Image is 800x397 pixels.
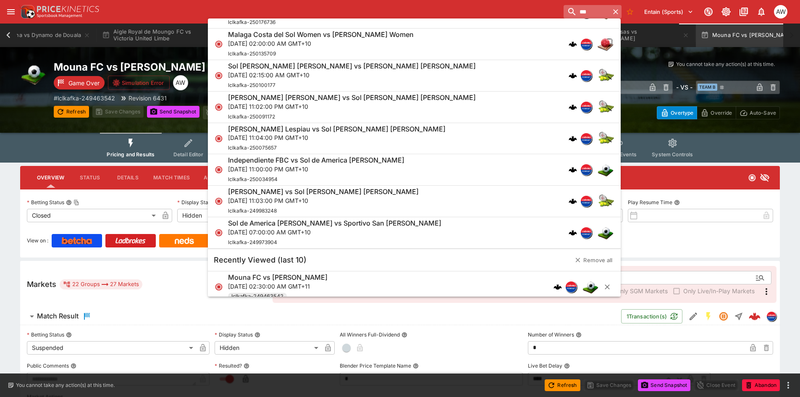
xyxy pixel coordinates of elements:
[580,70,592,82] div: lclkafka
[749,310,761,322] img: logo-cerberus--red.svg
[742,380,780,389] span: Mark an event as closed and abandoned.
[401,332,407,338] button: All Winners Full-Dividend
[228,196,419,205] p: [DATE] 11:03:00 PM GMT+10
[228,113,275,120] span: lclkafka-250091172
[30,168,71,188] button: Overview
[177,199,215,206] p: Display Status
[597,67,614,84] img: tennis.png
[228,102,476,111] p: [DATE] 11:02:00 PM GMT+10
[597,161,614,178] img: soccer.png
[228,71,476,79] p: [DATE] 02:15:00 AM GMT+10
[674,200,680,205] button: Play Resume Time
[215,71,223,80] svg: Closed
[569,166,577,174] div: cerberus
[716,309,731,324] button: Suspended
[553,283,562,291] img: logo-cerberus.svg
[767,312,776,321] img: lclkafka
[749,310,761,322] div: 457017d9-292c-42aa-b16c-811710aa7ac9
[570,253,617,267] button: Remove all
[228,208,277,214] span: lclkafka-249983248
[582,279,599,295] img: soccer.png
[569,229,577,237] div: cerberus
[576,332,582,338] button: Number of Winners
[676,60,775,68] p: You cannot take any action(s) at this time.
[746,308,763,325] a: 457017d9-292c-42aa-b16c-811710aa7ac9
[254,332,260,338] button: Display Status
[228,125,446,134] h6: [PERSON_NAME] Lespiau vs Sol [PERSON_NAME] [PERSON_NAME]
[597,130,614,147] img: tennis.png
[54,60,417,74] h2: Copy To Clipboard
[581,39,592,50] img: lclkafka.png
[215,103,223,111] svg: Closed
[750,108,776,117] p: Auto-Save
[71,363,76,369] button: Public Comments
[569,40,577,48] img: logo-cerberus.svg
[581,227,592,238] img: lclkafka.png
[228,273,328,282] h6: Mouna FC vs [PERSON_NAME]
[742,379,780,391] button: Abandon
[215,229,223,237] svg: Closed
[628,199,672,206] p: Play Resume Time
[569,134,577,143] div: cerberus
[228,50,276,57] span: lclkafka-250135709
[215,341,321,355] div: Hidden
[228,282,328,291] p: [DATE] 02:30:00 AM GMT+11
[698,84,717,91] span: Team B
[228,228,441,237] p: [DATE] 07:00:00 AM GMT+10
[545,379,580,391] button: Refresh
[73,200,79,205] button: Copy To Clipboard
[62,237,92,244] img: Betcha
[228,239,277,245] span: lclkafka-249973904
[215,331,253,338] p: Display Status
[197,168,234,188] button: Actions
[71,168,109,188] button: Status
[701,309,716,324] button: SGM Enabled
[581,164,592,175] img: lclkafka.png
[173,75,188,90] div: Ayden Walker
[639,5,698,18] button: Select Tenant
[109,168,147,188] button: Details
[340,362,411,369] p: Blender Price Template Name
[580,101,592,113] div: lclkafka
[697,106,736,119] button: Override
[97,24,218,47] button: Aigle Royal de Moungo FC vs Victoria United Limbe
[569,103,577,111] img: logo-cerberus.svg
[569,40,577,48] div: cerberus
[173,151,203,158] span: Detail Editor
[580,227,592,239] div: lclkafka
[27,234,48,247] label: View on :
[581,196,592,207] img: lclkafka.png
[215,40,223,48] svg: Closed
[731,309,746,324] button: Straight
[597,193,614,210] img: tennis.png
[761,287,771,297] svg: More
[638,379,690,391] button: Send Snapshot
[564,5,610,18] input: search
[783,380,793,390] button: more
[37,6,99,12] img: PriceKinetics
[27,209,159,222] div: Closed
[37,14,82,18] img: Sportsbook Management
[581,70,592,81] img: lclkafka.png
[771,3,790,21] button: Ayden Walker
[228,176,278,182] span: lclkafka-250034954
[228,62,476,71] h6: Sol [PERSON_NAME] [PERSON_NAME] vs [PERSON_NAME] [PERSON_NAME]
[565,281,577,293] div: lclkafka
[228,145,277,151] span: lclkafka-250075657
[63,279,139,289] div: 22 Groups 27 Markets
[228,19,275,25] span: lclkafka-250176736
[719,4,734,19] button: Toggle light/dark mode
[413,363,419,369] button: Blender Price Template Name
[686,309,701,324] button: Edit Detail
[147,168,197,188] button: Match Times
[597,99,614,116] img: tennis.png
[553,283,562,291] div: cerberus
[27,331,64,338] p: Betting Status
[68,79,100,87] p: Game Over
[736,4,751,19] button: Documentation
[623,5,637,18] button: No Bookmarks
[597,36,614,53] img: handball.png
[580,195,592,207] div: lclkafka
[711,108,732,117] p: Override
[177,209,309,222] div: Hidden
